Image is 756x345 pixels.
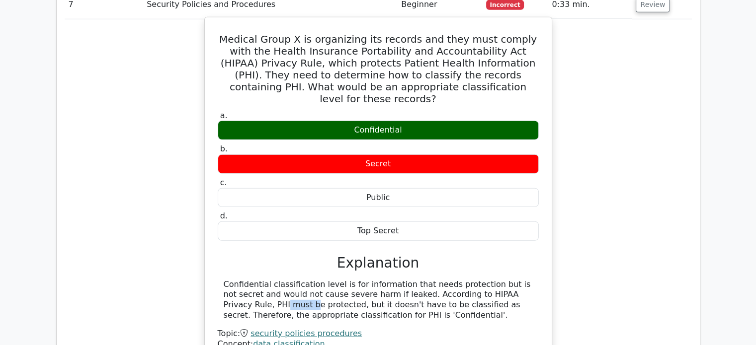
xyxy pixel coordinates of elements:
[218,154,539,174] div: Secret
[220,178,227,187] span: c.
[224,279,533,321] div: Confidential classification level is for information that needs protection but is not secret and ...
[220,111,228,120] span: a.
[251,329,362,338] a: security policies procedures
[218,329,539,339] div: Topic:
[224,255,533,272] h3: Explanation
[217,33,540,105] h5: Medical Group X is organizing its records and they must comply with the Health Insurance Portabil...
[220,144,228,153] span: b.
[218,121,539,140] div: Confidential
[218,188,539,207] div: Public
[218,221,539,241] div: Top Secret
[220,211,228,220] span: d.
